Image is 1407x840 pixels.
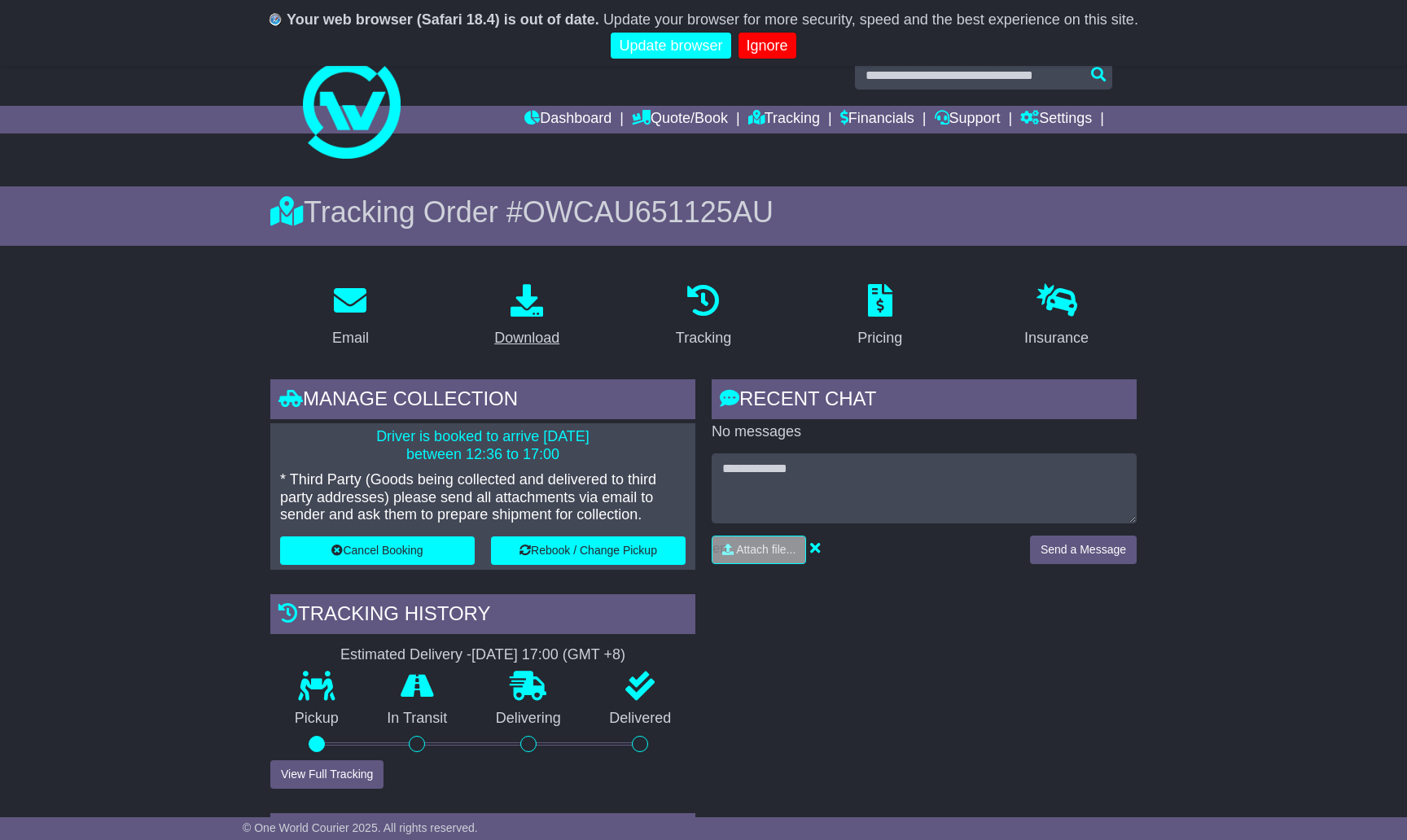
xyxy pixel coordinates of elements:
a: Pricing [847,278,913,355]
div: Email [332,327,369,349]
p: Driver is booked to arrive [DATE] between 12:36 to 17:00 [280,428,686,463]
span: Update your browser for more security, speed and the best experience on this site. [603,11,1138,28]
button: View Full Tracking [270,760,384,789]
a: Tracking [665,278,742,355]
a: Download [484,278,570,355]
div: Insurance [1024,327,1089,349]
div: Manage collection [270,379,695,423]
a: Financials [840,106,914,133]
div: Estimated Delivery - [270,646,695,664]
div: [DATE] 17:00 (GMT +8) [471,646,625,664]
a: Dashboard [524,106,611,133]
span: © One World Courier 2025. All rights reserved. [243,821,478,834]
a: Ignore [739,33,796,59]
button: Rebook / Change Pickup [491,536,686,565]
a: Settings [1020,106,1092,133]
div: Download [494,327,559,349]
div: Tracking history [270,594,695,638]
a: Tracking [748,106,820,133]
p: No messages [712,423,1137,441]
span: OWCAU651125AU [523,195,774,229]
button: Cancel Booking [280,536,475,565]
button: Send a Message [1030,536,1137,564]
b: Your web browser (Safari 18.4) is out of date. [287,11,599,28]
p: Delivering [471,710,585,728]
div: Tracking [676,327,731,349]
a: Support [935,106,1001,133]
a: Email [322,278,379,355]
p: In Transit [363,710,472,728]
div: Tracking Order # [270,195,1137,230]
div: RECENT CHAT [712,379,1137,423]
a: Quote/Book [632,106,728,133]
p: * Third Party (Goods being collected and delivered to third party addresses) please send all atta... [280,471,686,524]
a: Update browser [611,33,730,59]
p: Pickup [270,710,363,728]
p: Delivered [585,710,696,728]
a: Insurance [1014,278,1099,355]
div: Pricing [857,327,902,349]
